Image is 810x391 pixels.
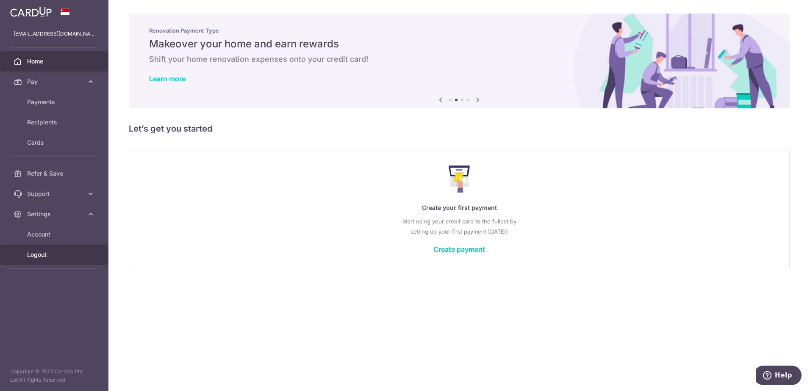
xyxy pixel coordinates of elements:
p: [EMAIL_ADDRESS][DOMAIN_NAME] [14,30,95,38]
h6: Shift your home renovation expenses onto your credit card! [149,54,769,64]
p: Create your first payment [146,203,772,213]
img: Make Payment [449,165,470,193]
span: Refer & Save [27,169,83,178]
h5: Makeover your home and earn rewards [149,37,769,51]
img: Renovation banner [129,14,790,108]
span: Account [27,230,83,239]
p: Start using your credit card to the fullest by setting up your first payment [DATE]! [146,216,772,237]
span: Home [27,57,83,66]
a: Learn more [149,74,186,83]
span: Payments [27,98,83,106]
img: CardUp [10,7,52,17]
a: Create payment [433,245,485,253]
span: Pay [27,77,83,86]
span: Cards [27,138,83,147]
p: Renovation Payment Type [149,27,769,34]
span: Settings [27,210,83,218]
span: Support [27,190,83,198]
iframe: Opens a widget where you can find more information [756,366,802,387]
span: Logout [27,251,83,259]
span: Recipients [27,118,83,127]
h5: Let’s get you started [129,122,790,135]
